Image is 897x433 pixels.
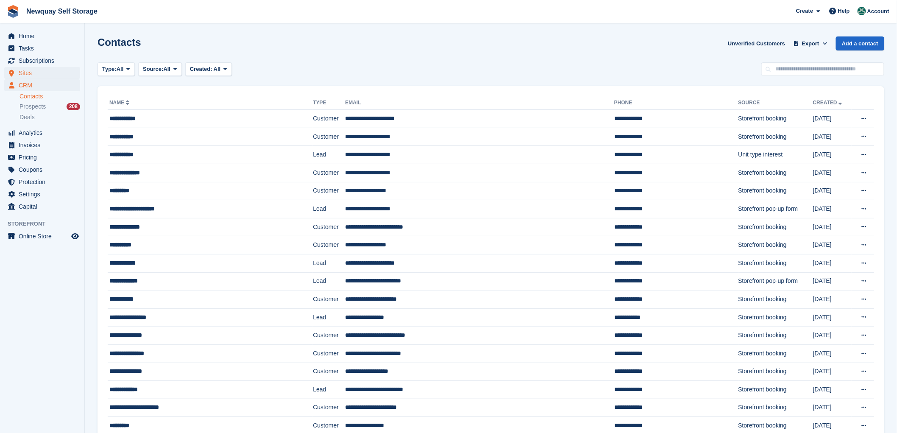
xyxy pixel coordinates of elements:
[813,363,852,381] td: [DATE]
[313,146,345,164] td: Lead
[313,272,345,291] td: Lead
[313,327,345,345] td: Customer
[867,7,889,16] span: Account
[738,164,813,182] td: Storefront booking
[8,220,84,228] span: Storefront
[19,201,70,212] span: Capital
[102,65,117,73] span: Type:
[738,200,813,218] td: Storefront pop-up form
[738,291,813,309] td: Storefront booking
[313,200,345,218] td: Lead
[813,291,852,309] td: [DATE]
[19,30,70,42] span: Home
[313,399,345,417] td: Customer
[738,110,813,128] td: Storefront booking
[813,146,852,164] td: [DATE]
[838,7,850,15] span: Help
[813,200,852,218] td: [DATE]
[738,236,813,254] td: Storefront booking
[813,272,852,291] td: [DATE]
[313,308,345,327] td: Lead
[4,30,80,42] a: menu
[345,96,614,110] th: Email
[313,182,345,200] td: Customer
[614,96,738,110] th: Phone
[313,363,345,381] td: Customer
[813,164,852,182] td: [DATE]
[19,55,70,67] span: Subscriptions
[813,100,844,106] a: Created
[19,164,70,176] span: Coupons
[313,254,345,272] td: Lead
[4,55,80,67] a: menu
[738,327,813,345] td: Storefront booking
[813,110,852,128] td: [DATE]
[138,62,182,76] button: Source: All
[738,96,813,110] th: Source
[813,399,852,417] td: [DATE]
[117,65,124,73] span: All
[19,139,70,151] span: Invoices
[4,230,80,242] a: menu
[813,327,852,345] td: [DATE]
[313,218,345,236] td: Customer
[738,254,813,272] td: Storefront booking
[23,4,101,18] a: Newquay Self Storage
[19,102,80,111] a: Prospects 208
[185,62,232,76] button: Created: All
[19,188,70,200] span: Settings
[738,146,813,164] td: Unit type interest
[4,67,80,79] a: menu
[796,7,813,15] span: Create
[19,176,70,188] span: Protection
[19,127,70,139] span: Analytics
[313,128,345,146] td: Customer
[19,113,80,122] a: Deals
[313,110,345,128] td: Customer
[738,272,813,291] td: Storefront pop-up form
[19,92,80,101] a: Contacts
[4,139,80,151] a: menu
[164,65,171,73] span: All
[4,79,80,91] a: menu
[813,308,852,327] td: [DATE]
[4,42,80,54] a: menu
[70,231,80,241] a: Preview store
[19,113,35,121] span: Deals
[19,230,70,242] span: Online Store
[4,127,80,139] a: menu
[858,7,866,15] img: JON
[813,381,852,399] td: [DATE]
[813,128,852,146] td: [DATE]
[313,344,345,363] td: Customer
[313,96,345,110] th: Type
[19,79,70,91] span: CRM
[738,344,813,363] td: Storefront booking
[4,176,80,188] a: menu
[19,103,46,111] span: Prospects
[738,128,813,146] td: Storefront booking
[67,103,80,110] div: 208
[313,164,345,182] td: Customer
[313,236,345,254] td: Customer
[738,308,813,327] td: Storefront booking
[813,218,852,236] td: [DATE]
[802,39,819,48] span: Export
[813,344,852,363] td: [DATE]
[738,399,813,417] td: Storefront booking
[836,36,884,50] a: Add a contact
[313,291,345,309] td: Customer
[190,66,212,72] span: Created:
[143,65,163,73] span: Source:
[313,381,345,399] td: Lead
[4,201,80,212] a: menu
[724,36,788,50] a: Unverified Customers
[97,36,141,48] h1: Contacts
[19,42,70,54] span: Tasks
[97,62,135,76] button: Type: All
[738,182,813,200] td: Storefront booking
[738,381,813,399] td: Storefront booking
[738,218,813,236] td: Storefront booking
[109,100,131,106] a: Name
[738,363,813,381] td: Storefront booking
